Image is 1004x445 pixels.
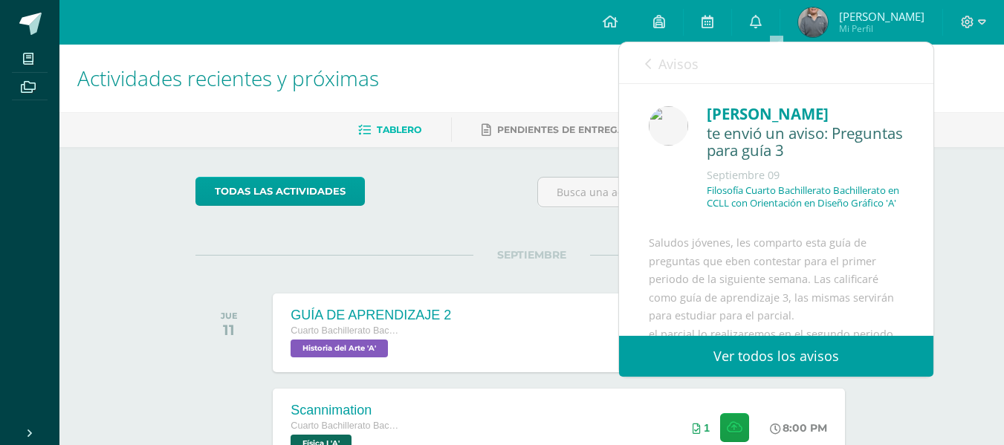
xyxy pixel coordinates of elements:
[619,336,933,377] a: Ver todos los avisos
[707,125,904,160] div: te envió un aviso: Preguntas para guía 3
[77,64,379,92] span: Actividades recientes y próximas
[693,422,710,434] div: Archivos entregados
[291,308,451,323] div: GUÍA DE APRENDIZAJE 2
[221,311,238,321] div: JUE
[291,420,402,431] span: Cuarto Bachillerato Bachillerato en CCLL con Orientación en Diseño Gráfico
[221,321,238,339] div: 11
[482,118,624,142] a: Pendientes de entrega
[195,177,365,206] a: todas las Actividades
[291,403,402,418] div: Scannimation
[377,124,421,135] span: Tablero
[649,106,688,146] img: 6dfd641176813817be49ede9ad67d1c4.png
[497,124,624,135] span: Pendientes de entrega
[704,422,710,434] span: 1
[291,340,388,357] span: Historia del Arte 'A'
[658,55,699,73] span: Avisos
[798,7,828,37] img: 1b81ffb1054cee16f8981d9b3bc82726.png
[291,325,402,336] span: Cuarto Bachillerato Bachillerato en CCLL con Orientación en Diseño Gráfico
[707,184,904,209] p: Filosofía Cuarto Bachillerato Bachillerato en CCLL con Orientación en Diseño Gráfico 'A'
[707,168,904,183] div: Septiembre 09
[707,103,904,126] div: [PERSON_NAME]
[839,9,924,24] span: [PERSON_NAME]
[538,178,867,207] input: Busca una actividad próxima aquí...
[358,118,421,142] a: Tablero
[473,248,590,262] span: SEPTIEMBRE
[770,421,827,435] div: 8:00 PM
[839,22,924,35] span: Mi Perfil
